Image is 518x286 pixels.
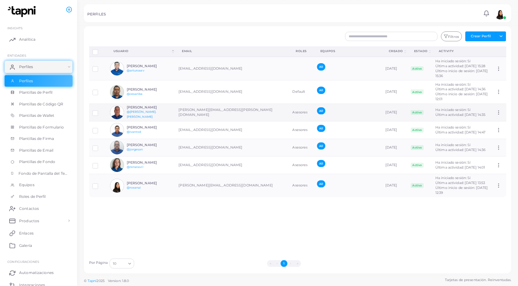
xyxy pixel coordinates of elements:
[19,159,55,165] span: Plantillas de Fondo
[19,125,64,130] span: Plantillas de Formulario
[5,87,72,98] a: Plantillas de Perfil
[382,121,407,139] td: [DATE]
[6,6,40,17] a: logo
[175,139,289,156] td: [EMAIL_ADDRESS][DOMAIN_NAME]
[5,239,72,251] a: Galería
[127,148,143,151] a: @jorgesan
[175,80,289,104] td: [EMAIL_ADDRESS][DOMAIN_NAME]
[127,88,172,92] h6: [PERSON_NAME]
[382,139,407,156] td: [DATE]
[5,98,72,110] a: Plantillas de Código QR
[435,108,471,112] span: Ha iniciado sesión: Sí
[88,279,97,283] a: Tapni
[296,49,307,53] div: Roles
[127,161,172,165] h6: [PERSON_NAME]
[19,136,54,141] span: Plantillas de Firma
[494,7,506,19] img: avatar
[411,145,424,150] span: Activo
[5,191,72,202] a: Roles de Perfil
[175,121,289,139] td: [EMAIL_ADDRESS][DOMAIN_NAME]
[411,89,424,94] span: Activo
[113,49,171,53] div: Usuario
[5,179,72,191] a: Equipos
[435,160,471,165] span: Ha iniciado sesión: Sí
[84,278,129,284] span: ©
[320,49,375,53] div: Equipos
[175,104,289,121] td: [PERSON_NAME][EMAIL_ADDRESS][PERSON_NAME][DOMAIN_NAME]
[435,92,488,101] span: Último inicio de sesión: [DATE] 12:01
[492,47,506,57] th: Action
[175,57,289,80] td: [EMAIL_ADDRESS][DOMAIN_NAME]
[441,31,462,41] button: Filtros
[127,165,143,169] a: @renatavil
[113,260,116,267] span: 10
[19,148,53,153] span: Plantillas de Email
[435,176,471,180] span: Ha iniciado sesión: Sí
[414,49,428,53] div: Estado
[110,85,124,99] img: avatar
[435,69,488,78] span: Último inicio de sesión: [DATE] 15:36
[382,57,407,80] td: [DATE]
[127,69,144,72] a: @arturosev
[127,181,172,185] h6: [PERSON_NAME]
[19,194,46,199] span: Roles de Perfil
[127,92,143,96] a: @cesariba
[19,78,33,84] span: Perfiles
[382,80,407,104] td: [DATE]
[19,218,39,224] span: Productos
[136,260,432,267] ul: Pagination
[19,90,52,95] span: Plantillas de Perfil
[19,270,54,276] span: Automatizaciones
[5,156,72,168] a: Plantillas de Fondo
[5,75,72,87] a: Perfiles
[127,105,172,109] h6: [PERSON_NAME]
[435,130,485,134] span: Última actividad: [DATE] 14:47
[435,59,471,63] span: Ha iniciado sesión: Sí
[127,110,157,118] a: @[PERSON_NAME].[PERSON_NAME]
[97,278,104,284] span: 2025
[127,130,141,133] a: @ivanrod
[289,104,314,121] td: Asesores
[445,277,511,283] span: Tarjetas de presentación. Reinventadas.
[18,171,68,176] span: Fondo de Pantalla del Teléfono
[19,64,33,70] span: Perfiles
[19,37,35,42] span: Analítica
[382,104,407,121] td: [DATE]
[19,101,64,107] span: Plantillas de Código QR
[108,279,129,283] span: Version: 1.8.0
[382,156,407,174] td: [DATE]
[19,243,32,248] span: Galería
[89,260,108,265] label: Por Página
[5,33,72,46] a: Analítica
[110,158,124,172] img: avatar
[175,156,289,174] td: [EMAIL_ADDRESS][DOMAIN_NAME]
[5,110,72,121] a: Plantillas de Wallet
[289,156,314,174] td: Asesores
[5,202,72,214] a: Contactos
[109,259,134,268] div: Search for option
[439,49,486,53] div: activity
[411,128,424,133] span: Activo
[5,214,72,227] a: Productos
[435,186,488,195] span: Último inicio de sesión: [DATE] 12:39
[87,12,106,16] h5: PERFILES
[317,63,325,70] span: All
[19,206,39,211] span: Contactos
[110,62,124,76] img: avatar
[7,54,26,57] span: ENTIDADES
[435,181,485,185] span: Última actividad: [DATE] 13:53
[435,143,471,147] span: Ha iniciado sesión: Sí
[317,142,325,149] span: All
[289,174,314,197] td: Asesores
[435,82,471,87] span: Ha iniciado sesión: Sí
[5,168,72,179] a: Fondo de Pantalla del Teléfono
[289,80,314,104] td: Default
[411,66,424,71] span: Activo
[289,139,314,156] td: Asesores
[317,125,325,132] span: All
[492,7,508,19] a: avatar
[89,47,107,57] th: Row-selection
[411,110,424,115] span: Activo
[411,183,424,188] span: Activo
[317,107,325,114] span: All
